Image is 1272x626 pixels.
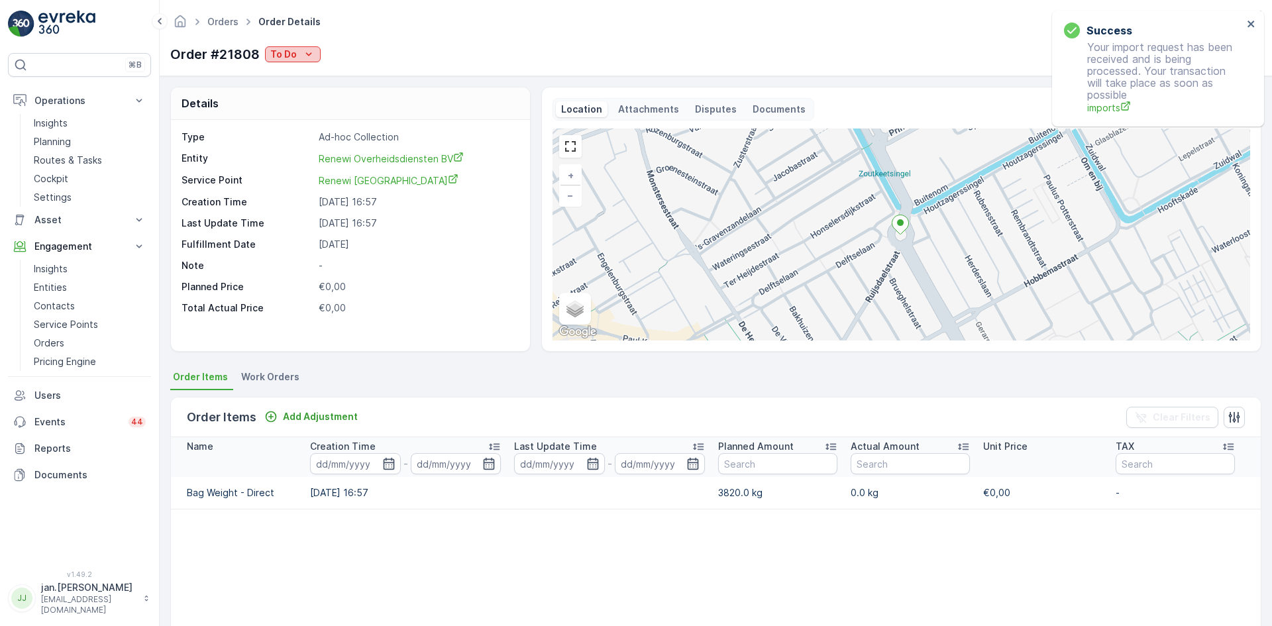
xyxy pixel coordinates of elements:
span: Renewi [GEOGRAPHIC_DATA] [319,175,458,186]
a: Insights [28,260,151,278]
p: TAX [1116,440,1134,453]
a: Insights [28,114,151,132]
p: Details [182,95,219,111]
p: - [319,259,516,272]
span: v 1.49.2 [8,570,151,578]
a: Orders [207,16,238,27]
a: Routes & Tasks [28,151,151,170]
a: Pricing Engine [28,352,151,371]
button: Clear Filters [1126,407,1218,428]
p: Fulfillment Date [182,238,313,251]
span: Order Items [173,370,228,384]
a: Cockpit [28,170,151,188]
p: Planned Amount [718,440,794,453]
p: Note [182,259,313,272]
p: - [608,456,612,472]
input: Search [718,453,837,474]
input: Search [1116,453,1235,474]
p: Insights [34,117,68,130]
p: Name [187,440,213,453]
p: Creation Time [310,440,376,453]
p: Total Actual Price [182,301,264,315]
p: Unit Price [983,440,1028,453]
input: Search [851,453,970,474]
span: − [567,189,574,201]
p: Orders [34,337,64,350]
p: Order Items [187,408,256,427]
span: Order Details [256,15,323,28]
p: Service Point [182,174,313,187]
button: To Do [265,46,321,62]
p: Clear Filters [1153,411,1210,424]
a: View Fullscreen [560,136,580,156]
a: Planning [28,132,151,151]
p: Planning [34,135,71,148]
p: Contacts [34,299,75,313]
span: Work Orders [241,370,299,384]
p: Last Update Time [514,440,597,453]
a: Documents [8,462,151,488]
p: 44 [131,417,143,427]
p: Attachments [618,103,679,116]
input: dd/mm/yyyy [514,453,605,474]
p: Actual Amount [851,440,920,453]
p: Location [561,103,602,116]
p: Entity [182,152,313,166]
p: Routes & Tasks [34,154,102,167]
a: Open this area in Google Maps (opens a new window) [556,323,600,340]
button: Operations [8,87,151,114]
p: Documents [753,103,806,116]
p: [DATE] 16:57 [319,217,516,230]
p: Entities [34,281,67,294]
img: logo [8,11,34,37]
img: Google [556,323,600,340]
p: Settings [34,191,72,204]
span: €0,00 [983,487,1010,498]
input: dd/mm/yyyy [411,453,502,474]
p: Service Points [34,318,98,331]
a: Renewi Overheidsdiensten BV [319,152,516,166]
p: Cockpit [34,172,68,185]
p: Creation Time [182,195,313,209]
div: JJ [11,588,32,609]
a: Users [8,382,151,409]
p: Pricing Engine [34,355,96,368]
p: Last Update Time [182,217,313,230]
p: Disputes [695,103,737,116]
p: Planned Price [182,280,244,293]
span: €0,00 [319,302,346,313]
p: ⌘B [129,60,142,70]
button: JJjan.[PERSON_NAME][EMAIL_ADDRESS][DOMAIN_NAME] [8,581,151,615]
p: Ad-hoc Collection [319,130,516,144]
p: Add Adjustment [283,410,358,423]
button: Add Adjustment [259,409,363,425]
span: + [568,170,574,181]
p: Documents [34,468,146,482]
input: dd/mm/yyyy [615,453,706,474]
a: Service Points [28,315,151,334]
p: Type [182,130,313,144]
img: logo_light-DOdMpM7g.png [38,11,95,37]
p: Operations [34,94,125,107]
td: 3820.0 kg [712,477,844,509]
span: €0,00 [319,281,346,292]
a: Zoom In [560,166,580,185]
td: Bag Weight - Direct [171,477,303,509]
p: Order #21808 [170,44,260,64]
a: Entities [28,278,151,297]
a: Settings [28,188,151,207]
p: Engagement [34,240,125,253]
td: - [1109,477,1242,509]
p: [DATE] [319,238,516,251]
p: Insights [34,262,68,276]
a: Reports [8,435,151,462]
a: imports [1087,101,1243,115]
p: - [403,456,408,472]
input: dd/mm/yyyy [310,453,401,474]
p: Reports [34,442,146,455]
p: [EMAIL_ADDRESS][DOMAIN_NAME] [41,594,136,615]
a: Layers [560,294,590,323]
td: [DATE] 16:57 [303,477,507,509]
button: close [1247,19,1256,31]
